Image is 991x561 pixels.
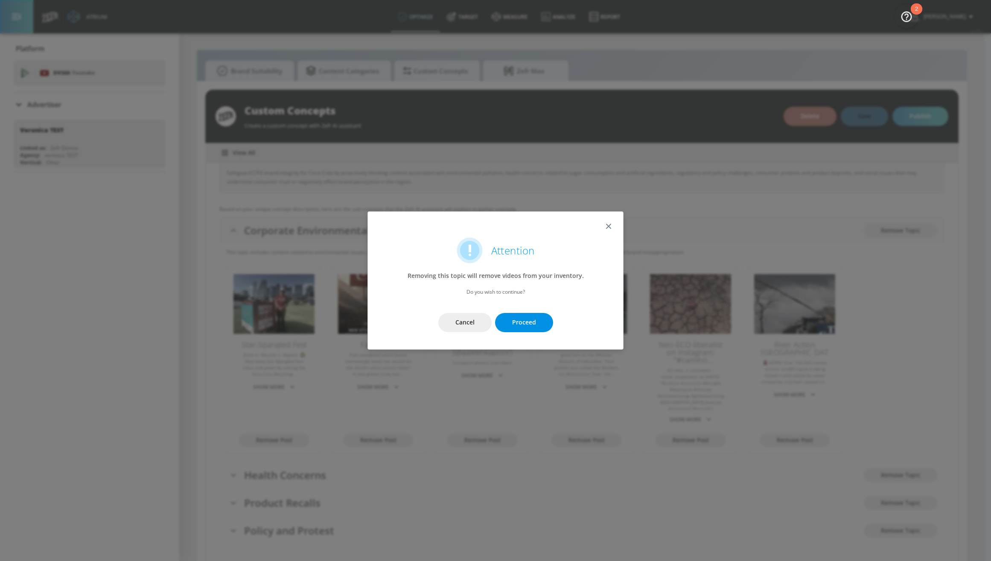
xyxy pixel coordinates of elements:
[491,245,535,256] h5: Attention
[438,313,492,332] button: Cancel
[455,317,475,328] span: Cancel
[895,4,918,28] button: Open Resource Center, 2 new notifications
[512,317,536,328] span: Proceed
[385,272,606,280] p: Removing this topic will remove videos from your inventory.
[495,313,553,332] button: Proceed
[385,288,606,296] p: Do you wish to continue?
[915,9,918,20] div: 2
